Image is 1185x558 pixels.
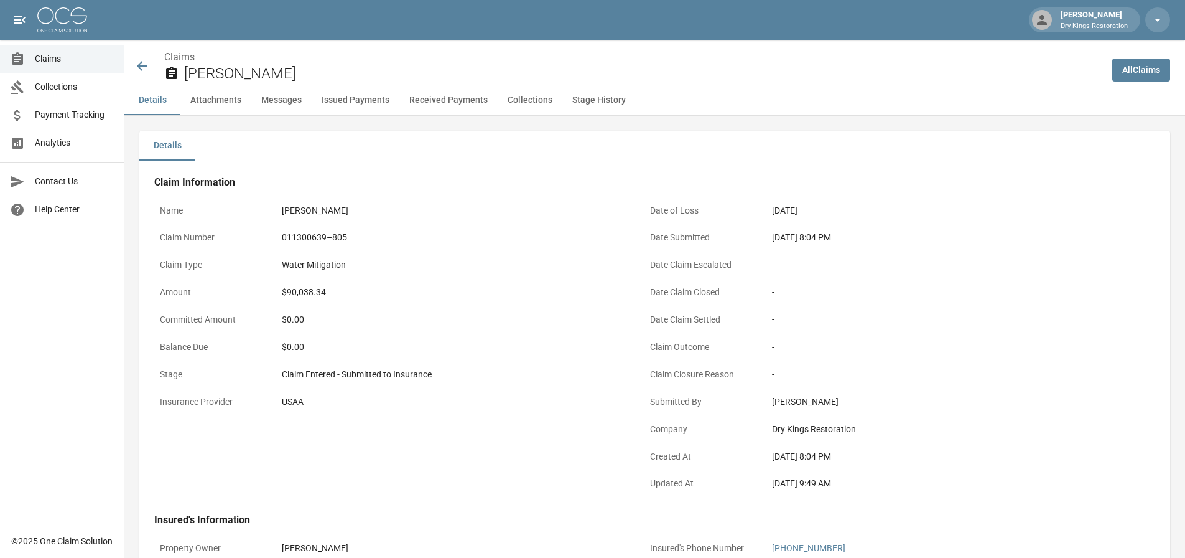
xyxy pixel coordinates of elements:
p: Created At [644,445,756,469]
div: Dry Kings Restoration [772,423,1114,436]
a: Claims [164,51,195,63]
div: [PERSON_NAME] [282,204,624,217]
h4: Claim Information [154,176,1120,189]
button: Details [124,85,180,115]
div: © 2025 One Claim Solution [11,535,113,547]
p: Claim Outcome [644,335,756,359]
div: USAA [282,395,624,409]
button: Collections [498,85,562,115]
div: - [772,258,1114,272]
p: Date Claim Closed [644,280,756,305]
p: Stage [154,362,266,387]
div: [DATE] 8:04 PM [772,450,1114,463]
nav: breadcrumb [164,50,1102,65]
p: Submitted By [644,390,756,414]
span: Contact Us [35,175,114,188]
div: [PERSON_NAME] [282,542,624,555]
p: Amount [154,280,266,305]
h4: Insured's Information [154,514,1120,526]
span: Analytics [35,136,114,149]
div: 011300639–805 [282,231,624,244]
span: Payment Tracking [35,108,114,121]
p: Date Submitted [644,225,756,250]
p: Dry Kings Restoration [1061,21,1128,32]
div: Claim Entered - Submitted to Insurance [282,368,624,381]
p: Updated At [644,471,756,496]
p: Date of Loss [644,199,756,223]
a: [PHONE_NUMBER] [772,543,845,553]
p: Date Claim Settled [644,308,756,332]
div: $90,038.34 [282,286,624,299]
p: Date Claim Escalated [644,253,756,277]
button: open drawer [7,7,32,32]
span: Claims [35,52,114,65]
div: - [772,368,1114,381]
a: AllClaims [1112,59,1170,82]
div: [DATE] 9:49 AM [772,477,1114,490]
button: Messages [251,85,312,115]
div: anchor tabs [124,85,1185,115]
div: details tabs [139,131,1170,161]
div: $0.00 [282,341,624,354]
div: [DATE] 8:04 PM [772,231,1114,244]
div: - [772,313,1114,326]
div: Water Mitigation [282,258,624,272]
p: Name [154,199,266,223]
div: [PERSON_NAME] [772,395,1114,409]
div: - [772,286,1114,299]
div: [PERSON_NAME] [1056,9,1133,31]
button: Details [139,131,195,161]
div: $0.00 [282,313,624,326]
div: - [772,341,1114,354]
h2: [PERSON_NAME] [184,65,1102,83]
p: Insurance Provider [154,390,266,414]
span: Collections [35,80,114,93]
p: Committed Amount [154,308,266,332]
p: Company [644,417,756,442]
div: [DATE] [772,204,1114,217]
button: Received Payments [399,85,498,115]
button: Stage History [562,85,636,115]
span: Help Center [35,203,114,216]
p: Claim Closure Reason [644,362,756,387]
p: Claim Number [154,225,266,250]
img: ocs-logo-white-transparent.png [37,7,87,32]
p: Balance Due [154,335,266,359]
button: Issued Payments [312,85,399,115]
p: Claim Type [154,253,266,277]
button: Attachments [180,85,251,115]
